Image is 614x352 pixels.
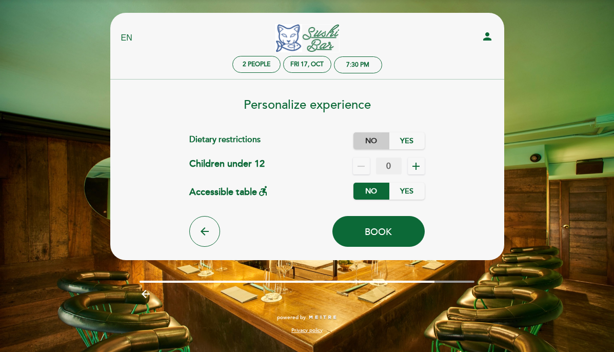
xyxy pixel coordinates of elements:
[481,30,493,46] button: person
[389,183,425,200] label: Yes
[355,160,367,172] i: remove
[365,226,392,238] span: Book
[199,225,211,238] i: arrow_back
[244,97,371,112] span: Personalize experience
[481,30,493,43] i: person
[290,61,324,68] div: Fri 17, Oct
[332,216,425,247] button: Book
[291,327,323,334] a: Privacy policy
[277,314,306,321] span: powered by
[243,24,371,52] a: SUSHI BAR
[189,158,265,174] div: Children under 12
[243,61,270,68] span: 2 people
[353,183,389,200] label: No
[189,216,220,247] button: arrow_back
[346,61,369,69] div: 7:30 PM
[277,314,338,321] a: powered by
[140,288,152,300] i: arrow_backward
[353,132,389,149] label: No
[189,183,269,200] div: Accessible table
[189,132,353,149] div: Dietary restrictions
[389,132,425,149] label: Yes
[308,315,338,320] img: MEITRE
[257,185,269,197] i: accessible_forward
[410,160,422,172] i: add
